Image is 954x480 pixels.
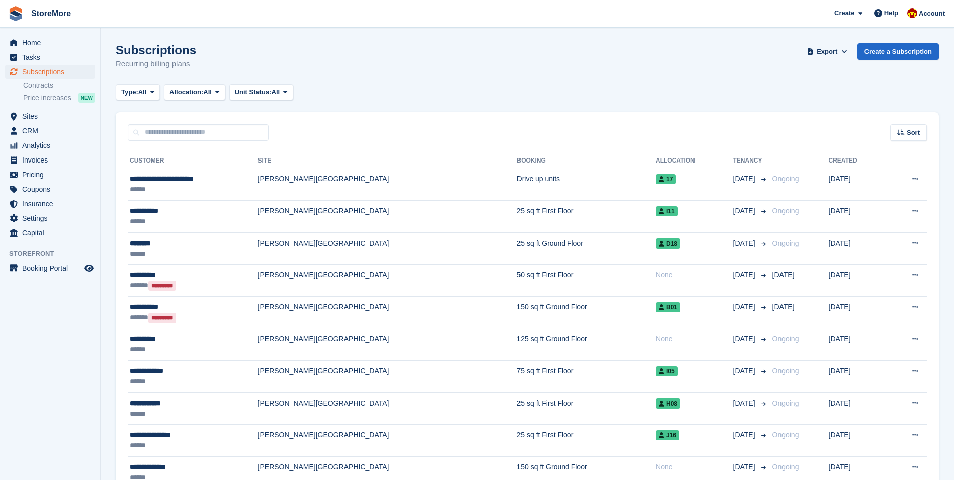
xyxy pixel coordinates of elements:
a: menu [5,261,95,275]
img: Store More Team [907,8,917,18]
span: Create [834,8,854,18]
span: [DATE] [733,238,757,249]
span: I05 [656,366,678,376]
span: Subscriptions [22,65,82,79]
td: 150 sq ft Ground Floor [517,297,656,329]
a: menu [5,36,95,50]
div: None [656,462,733,472]
div: NEW [78,93,95,103]
td: 25 sq ft First Floor [517,392,656,425]
span: Sites [22,109,82,123]
button: Unit Status: All [229,84,293,101]
span: [DATE] [772,303,795,311]
th: Tenancy [733,153,768,169]
a: menu [5,109,95,123]
a: Contracts [23,81,95,90]
td: [PERSON_NAME][GEOGRAPHIC_DATA] [258,361,517,393]
span: [DATE] [733,398,757,409]
span: All [272,87,280,97]
span: Type: [121,87,138,97]
h1: Subscriptions [116,43,196,57]
td: [DATE] [829,265,886,297]
td: 25 sq ft Ground Floor [517,232,656,265]
a: Price increases NEW [23,92,95,103]
a: StoreMore [27,5,75,22]
span: 17 [656,174,676,184]
td: [DATE] [829,392,886,425]
span: CRM [22,124,82,138]
td: 75 sq ft First Floor [517,361,656,393]
span: Ongoing [772,399,799,407]
span: Ongoing [772,431,799,439]
td: 50 sq ft First Floor [517,265,656,297]
span: Home [22,36,82,50]
span: Insurance [22,197,82,211]
span: J16 [656,430,679,440]
span: H08 [656,398,680,409]
td: [DATE] [829,201,886,233]
span: Coupons [22,182,82,196]
span: [DATE] [733,366,757,376]
td: [PERSON_NAME][GEOGRAPHIC_DATA] [258,169,517,201]
td: 125 sq ft Ground Floor [517,329,656,361]
span: All [203,87,212,97]
td: [DATE] [829,297,886,329]
td: [DATE] [829,169,886,201]
div: None [656,270,733,280]
span: Settings [22,211,82,225]
td: [PERSON_NAME][GEOGRAPHIC_DATA] [258,297,517,329]
span: Help [884,8,898,18]
span: Storefront [9,249,100,259]
span: Pricing [22,168,82,182]
span: Ongoing [772,175,799,183]
span: Tasks [22,50,82,64]
a: menu [5,182,95,196]
td: [PERSON_NAME][GEOGRAPHIC_DATA] [258,201,517,233]
th: Allocation [656,153,733,169]
span: Ongoing [772,335,799,343]
span: [DATE] [733,174,757,184]
button: Export [805,43,849,60]
a: menu [5,168,95,182]
span: Export [817,47,837,57]
a: menu [5,153,95,167]
span: Ongoing [772,239,799,247]
th: Created [829,153,886,169]
span: Sort [907,128,920,138]
a: menu [5,138,95,152]
td: [DATE] [829,329,886,361]
span: [DATE] [733,430,757,440]
span: Ongoing [772,207,799,215]
a: menu [5,226,95,240]
td: 25 sq ft First Floor [517,425,656,457]
span: Capital [22,226,82,240]
span: D18 [656,238,680,249]
a: menu [5,65,95,79]
span: Ongoing [772,367,799,375]
span: Allocation: [169,87,203,97]
button: Type: All [116,84,160,101]
td: [DATE] [829,425,886,457]
span: B01 [656,302,680,312]
span: [DATE] [772,271,795,279]
span: Price increases [23,93,71,103]
a: menu [5,197,95,211]
a: Create a Subscription [857,43,939,60]
td: [PERSON_NAME][GEOGRAPHIC_DATA] [258,232,517,265]
span: [DATE] [733,462,757,472]
span: Booking Portal [22,261,82,275]
span: All [138,87,147,97]
a: Preview store [83,262,95,274]
span: [DATE] [733,334,757,344]
td: 25 sq ft First Floor [517,201,656,233]
span: Ongoing [772,463,799,471]
span: Analytics [22,138,82,152]
td: [PERSON_NAME][GEOGRAPHIC_DATA] [258,392,517,425]
td: [DATE] [829,232,886,265]
span: [DATE] [733,206,757,216]
span: Unit Status: [235,87,272,97]
th: Site [258,153,517,169]
a: menu [5,124,95,138]
img: stora-icon-8386f47178a22dfd0bd8f6a31ec36ba5ce8667c1dd55bd0f319d3a0aa187defe.svg [8,6,23,21]
p: Recurring billing plans [116,58,196,70]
